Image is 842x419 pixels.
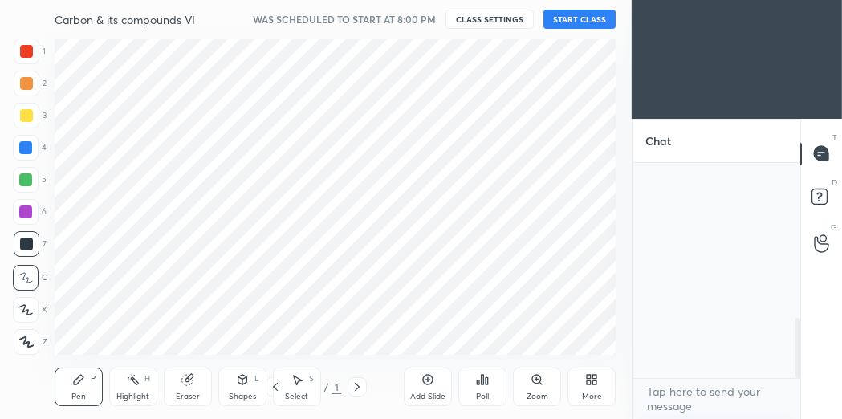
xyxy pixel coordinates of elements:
[527,393,548,401] div: Zoom
[582,393,602,401] div: More
[144,375,150,383] div: H
[543,10,616,29] button: START CLASS
[285,393,308,401] div: Select
[253,12,436,26] h5: WAS SCHEDULED TO START AT 8:00 PM
[633,163,800,378] div: grid
[13,199,47,225] div: 6
[832,177,837,189] p: D
[55,12,195,27] h4: Carbon & its compounds VI
[14,329,47,355] div: Z
[14,39,46,64] div: 1
[71,393,86,401] div: Pen
[445,10,534,29] button: CLASS SETTINGS
[633,120,684,162] p: Chat
[14,71,47,96] div: 2
[176,393,200,401] div: Eraser
[309,375,314,383] div: S
[13,167,47,193] div: 5
[410,393,445,401] div: Add Slide
[13,297,47,323] div: X
[13,135,47,161] div: 4
[229,393,256,401] div: Shapes
[323,382,328,392] div: /
[116,393,149,401] div: Highlight
[14,231,47,257] div: 7
[91,375,96,383] div: P
[13,265,47,291] div: C
[332,380,341,394] div: 1
[254,375,259,383] div: L
[14,103,47,128] div: 3
[832,132,837,144] p: T
[831,222,837,234] p: G
[476,393,489,401] div: Poll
